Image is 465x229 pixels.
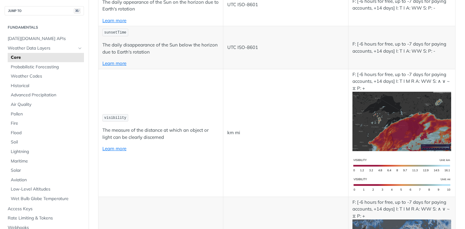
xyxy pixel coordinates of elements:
[8,100,84,109] a: Air Quality
[8,175,84,185] a: Aviation
[5,214,84,223] a: Rate Limiting & Tokens
[11,186,82,192] span: Low-Level Altitudes
[352,71,451,151] p: F: [-6 hours for free, up to -7 days for paying accounts, +14 days] I: T I M R A: WW S: ∧ ∨ ~ ⧖ P: +
[5,34,84,43] a: [DATE][DOMAIN_NAME] APIs
[11,73,82,79] span: Weather Codes
[102,42,219,55] p: The daily disappearance of the Sun below the horizon due to Earth's rotation
[11,83,82,89] span: Historical
[8,128,84,138] a: Flood
[8,119,84,128] a: Fire
[11,111,82,117] span: Pollen
[11,102,82,108] span: Air Quality
[5,6,84,15] button: JUMP TO⌘/
[11,149,82,155] span: Lightning
[11,130,82,136] span: Flood
[11,158,82,164] span: Maritime
[11,177,82,183] span: Aviation
[8,194,84,203] a: Wet Bulb Globe Temperature
[11,196,82,202] span: Wet Bulb Globe Temperature
[11,92,82,98] span: Advanced Precipitation
[8,185,84,194] a: Low-Level Altitudes
[102,18,126,23] a: Learn more
[8,215,82,221] span: Rate Limiting & Tokens
[8,206,82,212] span: Access Keys
[352,162,451,168] span: Expand image
[104,116,126,120] span: visibility
[352,182,451,187] span: Expand image
[11,167,82,174] span: Solar
[11,54,82,61] span: Core
[227,129,344,136] p: km mi
[352,41,451,54] p: F: [-6 hours for free, up to -7 days for paying accounts, +14 days] I: T I A: WW S: P: -
[8,53,84,62] a: Core
[8,90,84,100] a: Advanced Precipitation
[5,25,84,30] h2: Fundamentals
[74,8,81,14] span: ⌘/
[352,118,451,124] span: Expand image
[227,44,344,51] p: UTC ISO-8601
[227,1,344,8] p: UTC ISO-8601
[104,30,126,35] span: sunsetTime
[8,166,84,175] a: Solar
[8,110,84,119] a: Pollen
[11,64,82,70] span: Probabilistic Forecasting
[8,81,84,90] a: Historical
[11,139,82,145] span: Soil
[5,204,84,214] a: Access Keys
[8,72,84,81] a: Weather Codes
[77,46,82,51] button: Hide subpages for Weather Data Layers
[8,45,76,51] span: Weather Data Layers
[102,127,219,141] p: The measure of the distance at which an object or light can be clearly discerned
[8,62,84,72] a: Probabilistic Forecasting
[8,157,84,166] a: Maritime
[102,60,126,66] a: Learn more
[8,147,84,156] a: Lightning
[102,146,126,151] a: Learn more
[5,44,84,53] a: Weather Data LayersHide subpages for Weather Data Layers
[8,138,84,147] a: Soil
[11,120,82,127] span: Fire
[8,36,82,42] span: [DATE][DOMAIN_NAME] APIs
